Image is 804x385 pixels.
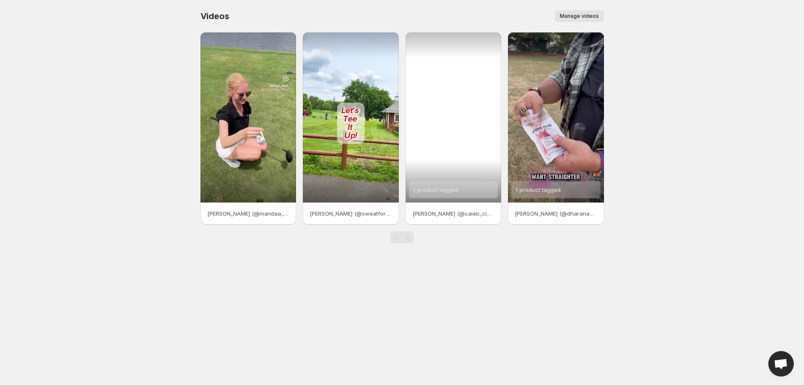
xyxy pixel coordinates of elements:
p: [PERSON_NAME] (@caleb_clark_golf) [412,209,495,218]
p: [PERSON_NAME] (@dharanayogic) [515,209,597,218]
span: 1 product tagged [413,186,458,193]
span: Videos [200,11,229,21]
span: Manage videos [560,13,599,20]
nav: Pagination [390,231,414,243]
a: Open chat [768,351,794,377]
span: 1 product tagged [516,186,561,193]
p: [PERSON_NAME] (@mandaa_panda) [207,209,290,218]
p: [PERSON_NAME] (@sweatforsmiles) [310,209,392,218]
button: Manage videos [555,10,604,22]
